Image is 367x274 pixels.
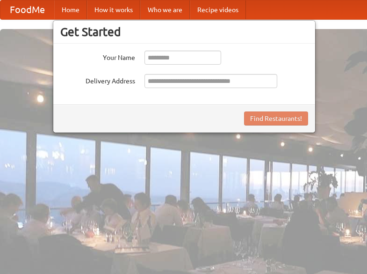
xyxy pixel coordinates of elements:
[60,51,135,62] label: Your Name
[190,0,246,19] a: Recipe videos
[244,111,308,126] button: Find Restaurants!
[0,0,54,19] a: FoodMe
[60,25,308,39] h3: Get Started
[60,74,135,86] label: Delivery Address
[140,0,190,19] a: Who we are
[87,0,140,19] a: How it works
[54,0,87,19] a: Home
